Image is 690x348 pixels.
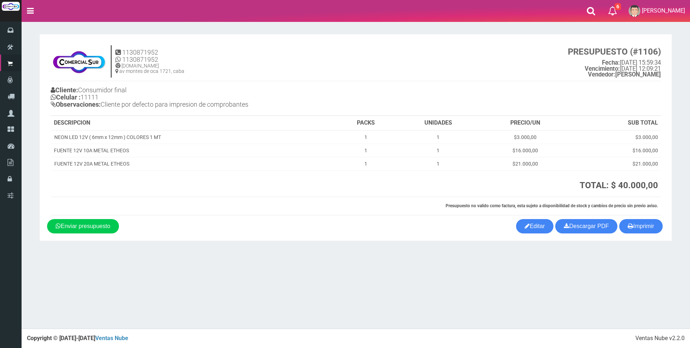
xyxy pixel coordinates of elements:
strong: Presupuesto no valido como factura, esta sujeto a disponibilidad de stock y cambios de precio sin... [446,203,658,208]
td: $3.000,00 [570,130,661,144]
a: Enviar presupuesto [47,219,119,233]
b: Observaciones: [51,101,101,108]
th: PACKS [336,116,396,130]
strong: Copyright © [DATE]-[DATE] [27,335,128,342]
td: $16.000,00 [480,144,570,157]
img: Z [51,47,107,76]
strong: PRESUPUESTO (#1106) [568,47,661,57]
button: Imprimir [619,219,663,233]
a: Ventas Nube [95,335,128,342]
td: FUENTE 12V 10A METAL ETHEOS [51,144,336,157]
a: Descargar PDF [555,219,617,233]
small: [DATE] 15:59:34 [DATE] 12:09:21 [568,47,661,78]
img: Logo grande [2,2,20,11]
td: $21.000,00 [570,157,661,170]
a: Editar [516,219,553,233]
b: [PERSON_NAME] [588,71,661,78]
span: [PERSON_NAME] [642,7,685,14]
td: 1 [396,130,480,144]
b: Celular : [51,93,80,101]
td: 1 [336,157,396,170]
td: 1 [396,144,480,157]
td: $3.000,00 [480,130,570,144]
h4: 1130871952 1130871952 [115,49,184,63]
img: User Image [629,5,640,17]
strong: Vendedor: [588,71,615,78]
th: SUB TOTAL [570,116,661,130]
td: FUENTE 12V 20A METAL ETHEOS [51,157,336,170]
th: PRECIO/UN [480,116,570,130]
span: Enviar presupuesto [61,223,110,229]
td: 1 [336,130,396,144]
td: 1 [336,144,396,157]
b: Cliente: [51,86,78,94]
h4: Consumidor final 11111 Cliente por defecto para impresion de comprobantes [51,85,356,111]
td: NEON LED 12V ( 6mm x 12mm ) COLORES 1 MT [51,130,336,144]
span: 6 [615,3,621,10]
strong: TOTAL: $ 40.000,00 [580,180,658,190]
th: UNIDADES [396,116,480,130]
strong: Fecha: [602,59,620,66]
td: $21.000,00 [480,157,570,170]
td: $16.000,00 [570,144,661,157]
div: Ventas Nube v2.2.0 [635,334,685,343]
th: DESCRIPCION [51,116,336,130]
strong: Vencimiento: [585,65,620,72]
td: 1 [396,157,480,170]
h5: [DOMAIN_NAME] av montes de oca 1721, caba [115,63,184,74]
